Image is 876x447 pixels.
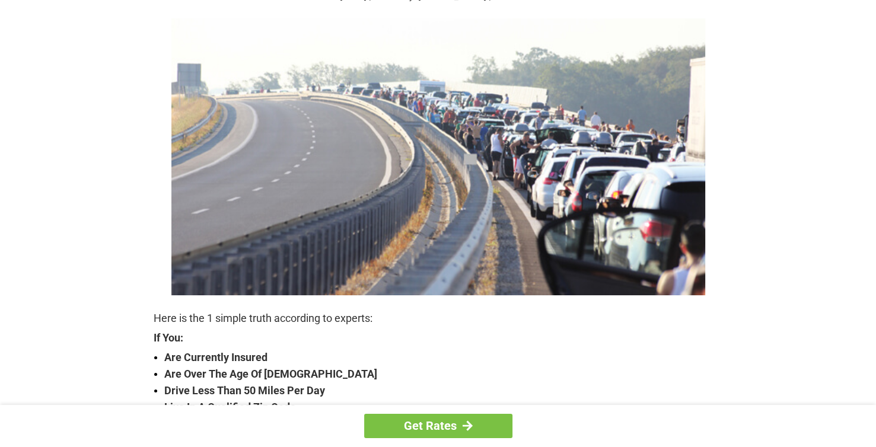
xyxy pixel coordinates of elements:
strong: Are Over The Age Of [DEMOGRAPHIC_DATA] [164,366,723,382]
a: Get Rates [364,414,512,438]
strong: Drive Less Than 50 Miles Per Day [164,382,723,399]
strong: Are Currently Insured [164,349,723,366]
p: Here is the 1 simple truth according to experts: [154,310,723,327]
strong: If You: [154,333,723,343]
strong: Live In A Qualified Zip Code [164,399,723,416]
